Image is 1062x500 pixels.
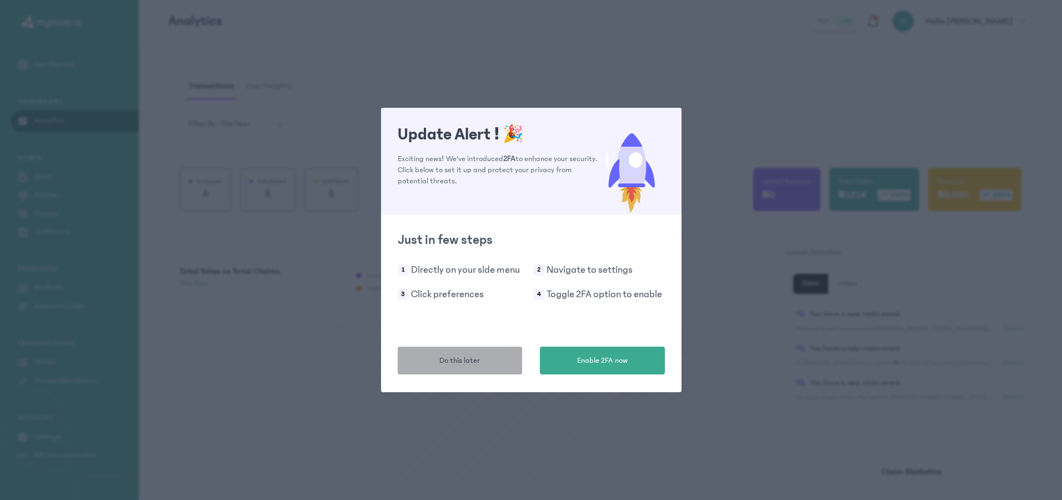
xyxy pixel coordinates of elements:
[533,289,544,300] span: 4
[503,125,523,144] span: 🎉
[398,264,409,276] span: 1
[398,347,523,374] button: Do this later
[540,347,665,374] button: Enable 2FA now
[577,355,628,367] span: Enable 2FA now
[398,124,598,144] h1: Update Alert !
[398,231,665,249] h2: Just in few steps
[503,154,515,163] span: 2FA
[411,262,520,278] p: Directly on your side menu
[533,264,544,276] span: 2
[439,355,480,367] span: Do this later
[411,287,484,302] p: Click preferences
[547,262,633,278] p: Navigate to settings
[398,153,598,187] p: Exciting news! We've introduced to enhance your security. Click below to set it up and protect yo...
[398,289,409,300] span: 3
[547,287,662,302] p: Toggle 2FA option to enable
